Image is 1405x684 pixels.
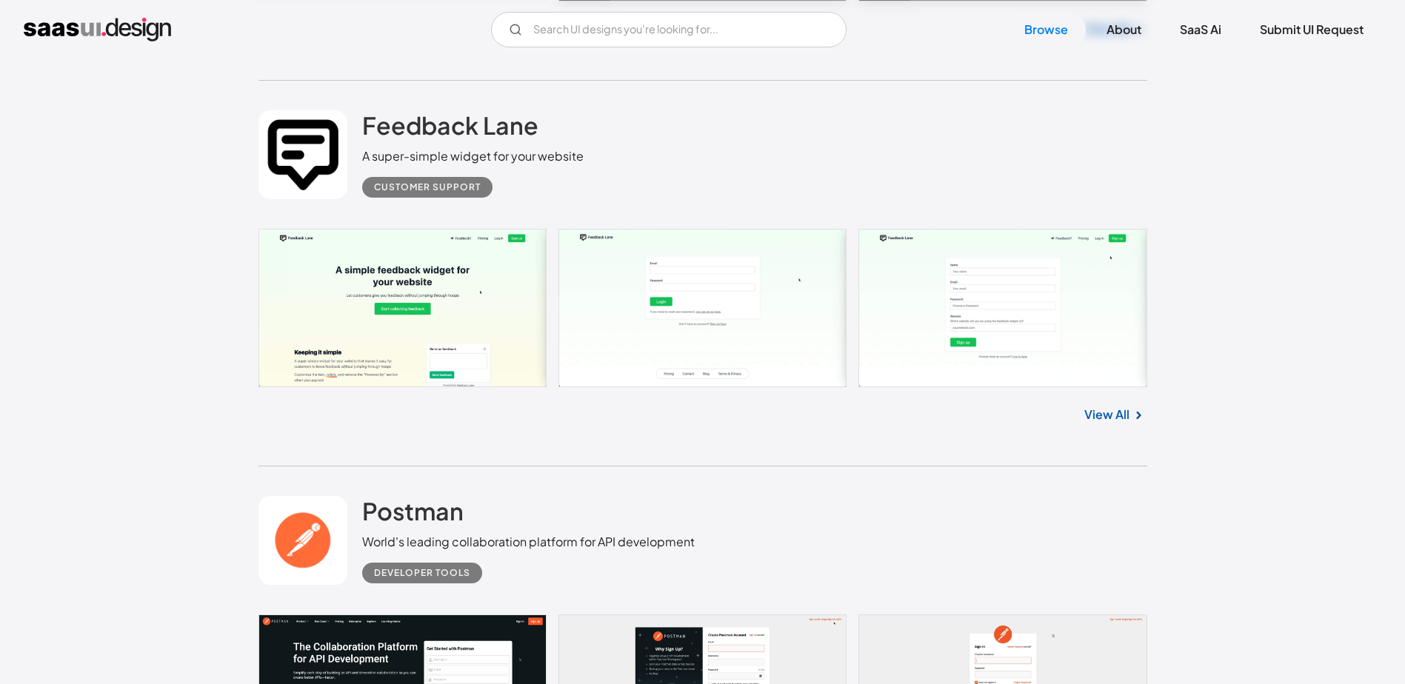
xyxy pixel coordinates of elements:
[1242,13,1381,46] a: Submit UI Request
[362,110,538,140] h2: Feedback Lane
[1084,406,1129,423] a: View All
[491,12,847,47] input: Search UI designs you're looking for...
[374,178,481,196] div: Customer Support
[362,533,695,551] div: World's leading collaboration platform for API development
[362,496,464,533] a: Postman
[491,12,847,47] form: Email Form
[1089,13,1159,46] a: About
[24,18,171,41] a: home
[362,496,464,526] h2: Postman
[1162,13,1239,46] a: SaaS Ai
[362,110,538,147] a: Feedback Lane
[362,147,584,165] div: A super-simple widget for your website
[1007,13,1086,46] a: Browse
[374,564,470,582] div: Developer tools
